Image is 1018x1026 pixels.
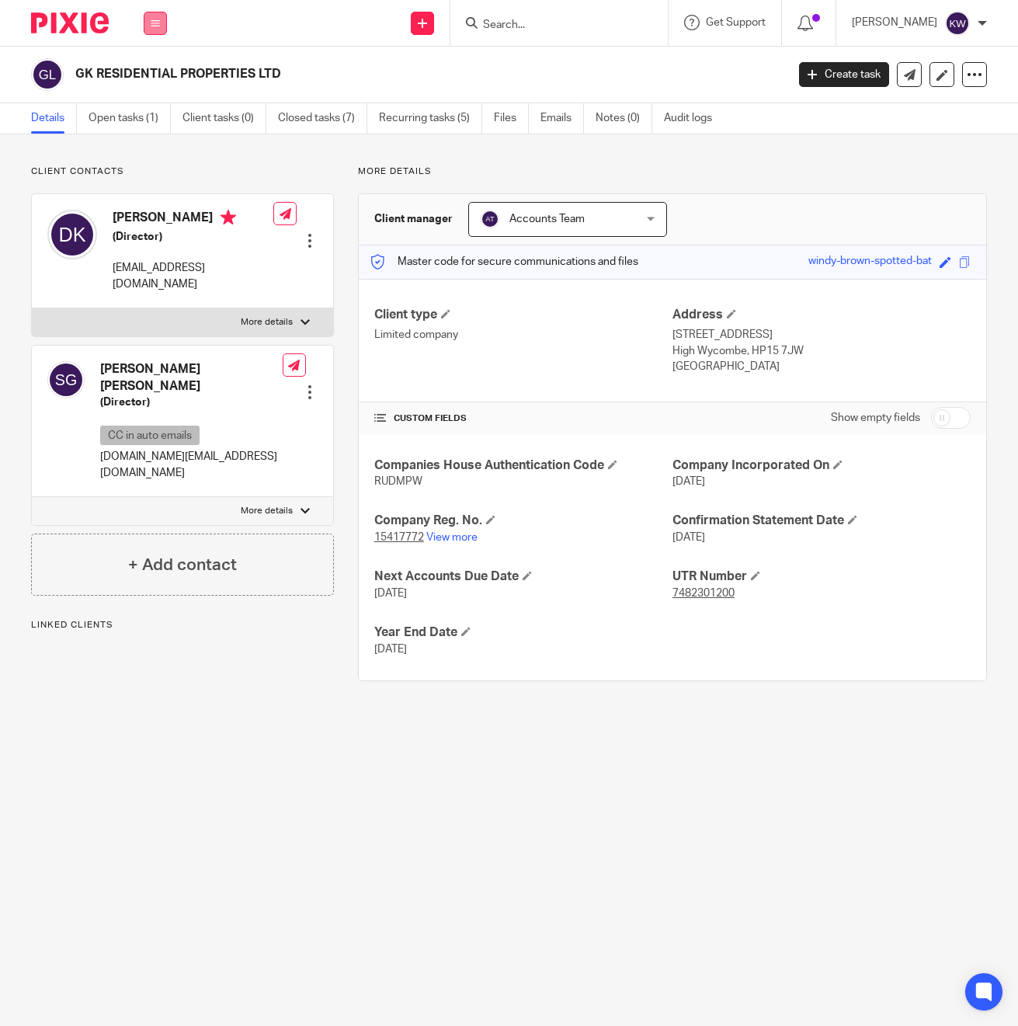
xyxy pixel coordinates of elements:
[672,476,705,487] span: [DATE]
[113,260,273,292] p: [EMAIL_ADDRESS][DOMAIN_NAME]
[672,307,971,323] h4: Address
[509,214,585,224] span: Accounts Team
[426,532,478,543] a: View more
[374,588,407,599] span: [DATE]
[664,103,724,134] a: Audit logs
[75,66,636,82] h2: GK RESIDENTIAL PROPERTIES LTD
[672,513,971,529] h4: Confirmation Statement Date
[31,619,334,631] p: Linked clients
[374,569,672,585] h4: Next Accounts Due Date
[672,532,705,543] span: [DATE]
[47,361,85,398] img: svg%3E
[706,17,766,28] span: Get Support
[31,165,334,178] p: Client contacts
[31,58,64,91] img: svg%3E
[182,103,266,134] a: Client tasks (0)
[852,15,937,30] p: [PERSON_NAME]
[374,457,672,474] h4: Companies House Authentication Code
[31,103,77,134] a: Details
[374,412,672,425] h4: CUSTOM FIELDS
[672,327,971,343] p: [STREET_ADDRESS]
[241,505,293,517] p: More details
[100,361,283,395] h4: [PERSON_NAME] [PERSON_NAME]
[100,426,200,445] p: CC in auto emails
[481,210,499,228] img: svg%3E
[831,410,920,426] label: Show empty fields
[370,254,638,270] p: Master code for secure communications and files
[31,12,109,33] img: Pixie
[113,210,273,229] h4: [PERSON_NAME]
[672,569,971,585] h4: UTR Number
[481,19,621,33] input: Search
[672,588,735,599] tcxspan: Call 7482301200 via 3CX
[374,624,672,641] h4: Year End Date
[241,316,293,329] p: More details
[374,476,422,487] span: RUDMPW
[494,103,529,134] a: Files
[221,210,236,225] i: Primary
[672,457,971,474] h4: Company Incorporated On
[596,103,652,134] a: Notes (0)
[374,644,407,655] span: [DATE]
[374,307,672,323] h4: Client type
[379,103,482,134] a: Recurring tasks (5)
[128,553,237,577] h4: + Add contact
[113,229,273,245] h5: (Director)
[47,210,97,259] img: svg%3E
[799,62,889,87] a: Create task
[374,211,453,227] h3: Client manager
[89,103,171,134] a: Open tasks (1)
[374,513,672,529] h4: Company Reg. No.
[808,253,932,271] div: windy-brown-spotted-bat
[672,343,971,359] p: High Wycombe, HP15 7JW
[374,532,424,543] tcxspan: Call 15417772 via 3CX
[945,11,970,36] img: svg%3E
[358,165,987,178] p: More details
[100,449,283,481] p: [DOMAIN_NAME][EMAIL_ADDRESS][DOMAIN_NAME]
[278,103,367,134] a: Closed tasks (7)
[672,359,971,374] p: [GEOGRAPHIC_DATA]
[100,395,283,410] h5: (Director)
[374,327,672,343] p: Limited company
[540,103,584,134] a: Emails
